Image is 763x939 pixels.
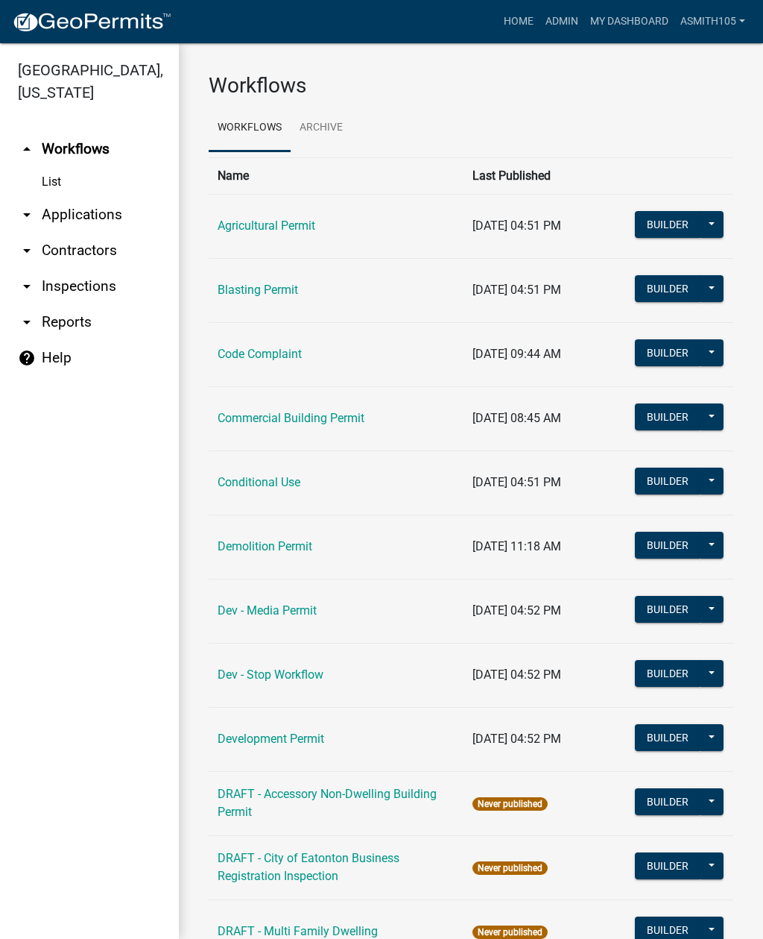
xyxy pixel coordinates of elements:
button: Builder [635,275,700,302]
span: [DATE] 08:45 AM [472,411,561,425]
button: Builder [635,596,700,623]
span: [DATE] 04:51 PM [472,475,561,489]
i: arrow_drop_down [18,242,36,260]
a: Home [498,7,539,36]
a: Blasting Permit [218,283,298,297]
a: Code Complaint [218,347,302,361]
i: arrow_drop_up [18,140,36,158]
a: DRAFT - Accessory Non-Dwelling Building Permit [218,787,437,819]
i: arrow_drop_down [18,313,36,331]
i: arrow_drop_down [18,206,36,224]
i: help [18,349,36,367]
a: Development Permit [218,732,324,746]
a: Archive [291,104,352,152]
span: [DATE] 04:52 PM [472,603,561,618]
a: asmith105 [674,7,751,36]
button: Builder [635,724,700,751]
i: arrow_drop_down [18,277,36,295]
th: Last Published [463,157,625,194]
th: Name [209,157,463,194]
span: [DATE] 04:51 PM [472,283,561,297]
h3: Workflows [209,73,733,98]
a: Dev - Media Permit [218,603,317,618]
a: Admin [539,7,584,36]
a: DRAFT - City of Eatonton Business Registration Inspection [218,851,399,883]
a: Agricultural Permit [218,219,315,233]
span: [DATE] 09:44 AM [472,347,561,361]
a: Commercial Building Permit [218,411,364,425]
span: [DATE] 04:52 PM [472,668,561,682]
a: My Dashboard [584,7,674,36]
button: Builder [635,403,700,430]
span: Never published [472,861,548,875]
button: Builder [635,339,700,366]
span: [DATE] 04:52 PM [472,732,561,746]
button: Builder [635,468,700,494]
span: Never published [472,797,548,811]
button: Builder [635,788,700,815]
a: Conditional Use [218,475,300,489]
span: [DATE] 04:51 PM [472,219,561,233]
span: [DATE] 11:18 AM [472,539,561,553]
a: Dev - Stop Workflow [218,668,323,682]
button: Builder [635,660,700,687]
a: Workflows [209,104,291,152]
button: Builder [635,211,700,238]
button: Builder [635,532,700,559]
span: Never published [472,926,548,939]
button: Builder [635,852,700,879]
a: Demolition Permit [218,539,312,553]
a: DRAFT - Multi Family Dwelling [218,924,378,938]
